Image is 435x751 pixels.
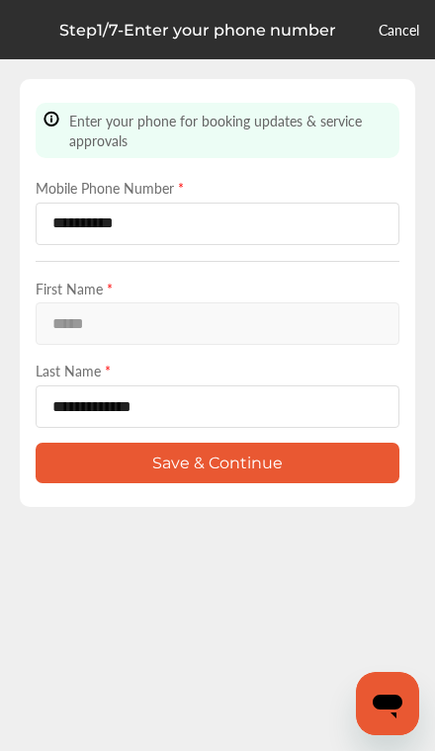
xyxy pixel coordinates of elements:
button: Save & Continue [36,443,399,483]
label: First Name [36,279,399,298]
p: Step 1 / 7 - Enter your phone number [59,21,336,40]
a: Cancel [379,20,419,40]
iframe: Button to launch messaging window [356,672,419,735]
div: Enter your phone for booking updates & service approvals [36,103,399,158]
label: Mobile Phone Number [36,178,399,198]
label: Last Name [36,361,399,380]
img: info-Icon.6181e609.svg [43,111,59,127]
